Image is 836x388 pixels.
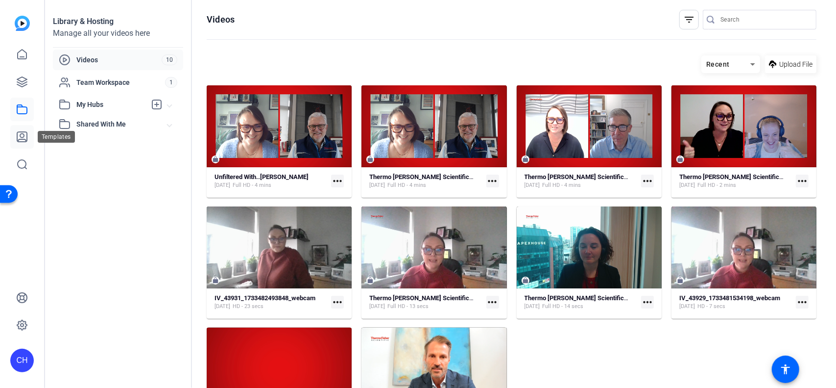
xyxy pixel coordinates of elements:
strong: Thermo [PERSON_NAME] Scientific Simple (43929) [369,294,513,302]
h1: Videos [207,14,235,26]
mat-icon: accessibility [780,363,791,375]
span: [DATE] [679,181,695,189]
span: Recent [706,60,730,68]
span: 1 [165,77,177,88]
span: [DATE] [369,303,385,310]
a: Thermo [PERSON_NAME] Scientific Simple (43928)[DATE]Full HD - 14 secs [525,294,637,310]
span: [DATE] [525,303,540,310]
a: Thermo [PERSON_NAME] Scientific (2025) Interview (51444)[DATE]Full HD - 4 mins [369,173,482,189]
span: Full HD - 4 mins [387,181,426,189]
mat-expansion-panel-header: Shared With Me [53,114,183,134]
mat-expansion-panel-header: My Hubs [53,95,183,114]
a: Thermo [PERSON_NAME] Scientific Simple (43929)[DATE]Full HD - 13 secs [369,294,482,310]
mat-icon: more_horiz [796,296,809,309]
span: Full HD - 2 mins [697,181,736,189]
mat-icon: more_horiz [641,175,654,187]
span: Full HD - 4 mins [543,181,581,189]
a: Thermo [PERSON_NAME] Scientific (2025) Interview (49117)[DATE]Full HD - 2 mins [679,173,792,189]
a: Unfiltered With..[PERSON_NAME][DATE]Full HD - 4 mins [215,173,327,189]
mat-icon: filter_list [683,14,695,26]
mat-icon: more_horiz [331,175,344,187]
img: blue-gradient.svg [15,16,30,31]
strong: Unfiltered With..[PERSON_NAME] [215,173,309,181]
span: 10 [162,54,177,65]
span: Upload File [779,59,812,70]
a: IV_43931_1733482493848_webcam[DATE]HD - 23 secs [215,294,327,310]
a: Thermo [PERSON_NAME] Scientific Interview (49500)[DATE]Full HD - 4 mins [525,173,637,189]
span: [DATE] [679,303,695,310]
div: CH [10,349,34,372]
span: [DATE] [215,181,230,189]
mat-icon: more_horiz [331,296,344,309]
mat-icon: more_horiz [486,296,499,309]
span: [DATE] [215,303,230,310]
strong: IV_43929_1733481534198_webcam [679,294,780,302]
strong: IV_43931_1733482493848_webcam [215,294,315,302]
div: Manage all your videos here [53,27,183,39]
span: Videos [76,55,162,65]
button: Upload File [765,55,816,73]
strong: Thermo [PERSON_NAME] Scientific (2025) Interview (51444) [369,173,541,181]
span: Full HD - 4 mins [233,181,271,189]
span: [DATE] [369,181,385,189]
div: Library & Hosting [53,16,183,27]
span: HD - 7 secs [697,303,725,310]
span: Full HD - 14 secs [543,303,584,310]
span: Team Workspace [76,78,165,87]
a: IV_43929_1733481534198_webcam[DATE]HD - 7 secs [679,294,792,310]
div: Templates [38,131,75,143]
mat-icon: more_horiz [486,175,499,187]
span: Shared With Me [76,119,167,129]
mat-icon: more_horiz [796,175,809,187]
span: My Hubs [76,100,146,110]
strong: Thermo [PERSON_NAME] Scientific Simple (43928) [525,294,669,302]
strong: Thermo [PERSON_NAME] Scientific Interview (49500) [525,173,676,181]
input: Search [720,14,809,26]
span: HD - 23 secs [233,303,263,310]
span: Full HD - 13 secs [387,303,429,310]
span: [DATE] [525,181,540,189]
mat-icon: more_horiz [641,296,654,309]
